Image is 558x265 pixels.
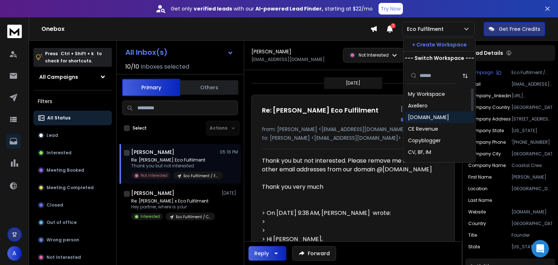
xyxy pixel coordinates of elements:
[262,126,444,133] p: from: [PERSON_NAME] <[EMAIL_ADDRESS][DOMAIN_NAME]>
[468,197,492,203] p: Last Name
[180,79,238,95] button: Others
[511,139,552,145] p: '[PHONE_NUMBER]
[7,246,22,261] button: A
[46,132,58,138] p: Lead
[511,116,552,122] p: [STREET_ADDRESS][PERSON_NAME][US_STATE]
[46,150,72,156] p: Interested
[468,70,501,76] button: Campaign
[131,157,218,163] p: Re: [PERSON_NAME] Eco Fulfilment
[46,202,63,208] p: Closed
[255,5,323,12] strong: AI-powered Lead Finder,
[292,246,336,261] button: Forward
[391,23,396,28] span: 1
[248,246,286,261] button: Reply
[254,250,269,257] div: Reply
[511,244,552,250] p: [US_STATE]
[468,221,486,227] p: Country
[408,137,441,144] div: Copyblogger
[33,70,112,84] button: All Campaigns
[131,198,215,204] p: Re: [PERSON_NAME] x Eco Fulfilment
[33,250,112,265] button: Not Interested
[379,3,403,15] button: Try Now
[511,221,552,227] p: [GEOGRAPHIC_DATA]
[484,22,545,36] button: Get Free Credits
[176,214,211,220] p: Eco Fulfilment / Case Study / 11-50
[183,173,218,179] p: Eco Fulfilment / Free Consultation - Postage Cost Analysis / 11-25
[131,148,174,156] h1: [PERSON_NAME]
[468,93,511,99] p: company_linkedin
[131,204,215,210] p: Hey partner, where is your
[468,174,492,180] p: First Name
[511,105,552,110] p: [GEOGRAPHIC_DATA]
[408,90,445,98] div: My Workspace
[511,209,552,215] p: [DOMAIN_NAME]
[133,125,147,131] label: Select
[499,25,540,33] p: Get Free Credits
[408,160,431,167] div: Cynethiq
[33,128,112,143] button: Lead
[120,45,239,60] button: All Inbox(s)
[468,209,486,215] p: website
[468,70,493,76] p: Campaign
[458,69,473,83] button: Sort by Sort A-Z
[511,232,552,238] p: Founder
[122,79,180,96] button: Primary
[262,105,379,115] h1: Re: [PERSON_NAME] Eco Fulfilment
[251,48,291,55] h1: [PERSON_NAME]
[141,214,160,219] p: Interested
[46,237,79,243] p: Wrong person
[131,189,174,197] h1: [PERSON_NAME]
[407,25,446,33] p: Eco Fulfilment
[468,163,506,168] p: Company Name
[46,185,94,191] p: Meeting Completed
[251,57,325,62] p: [EMAIL_ADDRESS][DOMAIN_NAME]
[33,96,112,106] h3: Filters
[408,125,438,132] div: CE Revenue
[470,49,503,57] p: Lead Details
[511,81,552,87] p: [EMAIL_ADDRESS][DOMAIN_NAME]
[511,151,552,157] p: [GEOGRAPHIC_DATA]
[511,93,552,99] p: [URL][DOMAIN_NAME]
[408,114,449,121] div: [DOMAIN_NAME]
[171,5,373,12] p: Get only with our starting at $22/mo
[359,52,389,58] p: Not Interested
[531,240,549,257] div: Open Intercom Messenger
[33,163,112,178] button: Meeting Booked
[45,50,102,65] p: Press to check for shortcuts.
[511,70,552,76] p: Eco Fulfilment / Free Consultation - Postage Cost Analysis / 11-25
[408,148,431,156] div: CV, BF, IM
[408,102,428,109] div: Axellero
[141,62,189,71] h3: Inboxes selected
[33,180,112,195] button: Meeting Completed
[262,134,444,142] p: to: [PERSON_NAME] <[EMAIL_ADDRESS][DOMAIN_NAME]>
[468,186,488,192] p: location
[511,128,552,134] p: [US_STATE]
[33,198,112,212] button: Closed
[511,174,552,180] p: [PERSON_NAME]
[60,49,95,58] span: Ctrl + Shift + k
[468,232,477,238] p: title
[401,105,444,113] p: [DATE] : 05:16 pm
[468,244,480,250] p: State
[131,163,218,169] p: Thank you but not interested.
[41,25,370,33] h1: Onebox
[468,128,504,134] p: Company State
[33,111,112,125] button: All Status
[7,25,22,38] img: logo
[46,254,81,260] p: Not Interested
[33,215,112,230] button: Out of office
[468,139,506,145] p: Company Phone
[141,173,167,178] p: Not Interested
[381,5,401,12] p: Try Now
[401,116,415,123] button: Reply
[125,49,167,56] h1: All Inbox(s)
[47,115,70,121] p: All Status
[46,167,84,173] p: Meeting Booked
[468,105,510,110] p: Company Country
[404,38,476,51] button: + Create Workspace
[511,163,552,168] p: Coastal Crew
[125,62,139,71] span: 10 / 10
[346,80,360,86] p: [DATE]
